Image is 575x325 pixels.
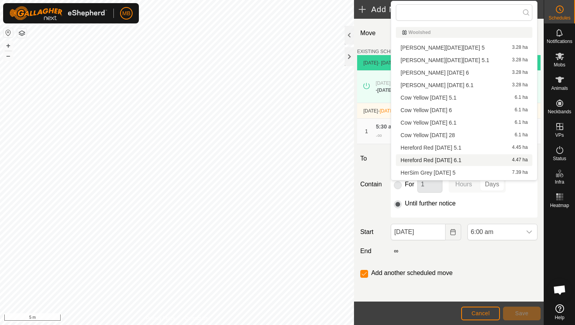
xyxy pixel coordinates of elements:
[512,70,528,75] span: 3.28 ha
[380,108,395,114] span: [DATE]
[401,95,456,100] span: Cow Yellow [DATE] 5.1
[401,82,473,88] span: [PERSON_NAME] [DATE] 6.1
[396,79,532,91] li: Angus Black Saturday 6.1
[376,123,396,130] span: 5:30 am
[512,157,528,163] span: 4.47 ha
[396,117,532,129] li: Cow Yellow Saturday 6.1
[396,179,532,191] li: HerSim Grey Saturday 6
[396,129,532,141] li: Cow Yellow Thursday 28
[401,70,469,75] span: [PERSON_NAME] [DATE] 6
[9,6,107,20] img: Gallagher Logo
[377,132,382,139] span: ∞
[503,307,541,320] button: Save
[4,51,13,61] button: –
[515,95,528,100] span: 6.1 ha
[17,29,27,38] button: Map Layers
[521,224,537,240] div: dropdown trigger
[547,39,572,44] span: Notifications
[376,87,412,94] div: -
[391,248,401,254] label: ∞
[396,67,532,79] li: Angus Black Saturday 6
[515,107,528,113] span: 6.1 ha
[512,145,528,150] span: 4.45 ha
[376,80,409,86] span: [DATE] 3:00 pm
[555,315,564,320] span: Help
[396,42,532,54] li: Angus Black Friday 5
[391,24,537,191] ul: Option List
[4,41,13,50] button: +
[363,60,378,66] span: [DATE]
[555,133,564,137] span: VPs
[357,25,388,42] label: Move
[512,45,528,50] span: 3.28 ha
[401,107,452,113] span: Cow Yellow [DATE] 6
[396,154,532,166] li: Hereford Red Saturday 6.1
[405,200,456,207] label: Until further notice
[553,156,566,161] span: Status
[378,108,395,114] span: -
[401,57,489,63] span: [PERSON_NAME][DATE][DATE] 5.1
[357,48,409,55] label: EXISTING SCHEDULES
[512,170,528,175] span: 7.39 ha
[515,132,528,138] span: 6.1 ha
[555,180,564,184] span: Infra
[446,224,461,240] button: Choose Date
[401,145,461,150] span: Hereford Red [DATE] 5.1
[185,315,208,322] a: Contact Us
[377,87,412,93] span: [DATE] 5:30 am
[405,181,414,187] label: For
[468,224,521,240] span: 6:00 am
[146,315,175,322] a: Privacy Policy
[550,203,569,208] span: Heatmap
[357,227,388,237] label: Start
[365,128,368,134] span: 1
[548,16,570,20] span: Schedules
[401,157,461,163] span: Hereford Red [DATE] 6.1
[548,278,571,302] a: Open chat
[401,45,485,50] span: [PERSON_NAME][DATE][DATE] 5
[396,142,532,154] li: Hereford Red Friday 5.1
[371,270,453,276] label: Add another scheduled move
[402,30,526,35] div: Woolshed
[554,62,565,67] span: Mobs
[401,170,456,175] span: HerSim Grey [DATE] 5
[396,54,532,66] li: Angus Black Friday 5.1
[551,86,568,91] span: Animals
[357,150,388,167] label: To
[401,120,456,125] span: Cow Yellow [DATE] 6.1
[512,82,528,88] span: 3.28 ha
[471,310,490,316] span: Cancel
[359,5,505,14] h2: Add Move
[363,108,378,114] span: [DATE]
[512,57,528,63] span: 3.28 ha
[396,92,532,104] li: Cow Yellow Friday 5.1
[376,131,382,140] div: -
[396,104,532,116] li: Cow Yellow Saturday 6
[4,28,13,37] button: Reset Map
[548,109,571,114] span: Neckbands
[357,246,388,256] label: End
[544,301,575,323] a: Help
[515,310,528,316] span: Save
[401,132,455,138] span: Cow Yellow [DATE] 28
[357,180,388,189] label: Contain
[122,9,131,18] span: MB
[461,307,500,320] button: Cancel
[515,120,528,125] span: 6.1 ha
[396,167,532,179] li: HerSim Grey Friday 5
[378,60,396,66] span: - [DATE]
